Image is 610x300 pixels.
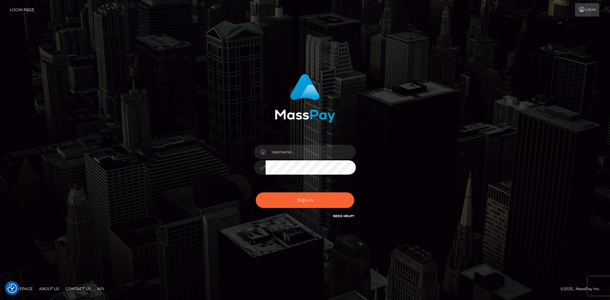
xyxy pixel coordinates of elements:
[575,3,599,17] a: Login
[37,284,62,294] a: About Us
[63,284,93,294] a: Contact Us
[10,3,34,17] a: Login Page
[256,192,354,208] button: Sign in
[333,214,354,218] a: Need Help?
[95,284,107,294] a: API
[275,74,335,123] img: MassPay Login
[266,145,356,159] input: Username...
[7,283,17,293] img: Revisit consent button
[7,283,17,293] button: Consent Preferences
[560,285,605,292] div: © 2025 , MassPay Inc.
[7,284,35,294] a: Homepage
